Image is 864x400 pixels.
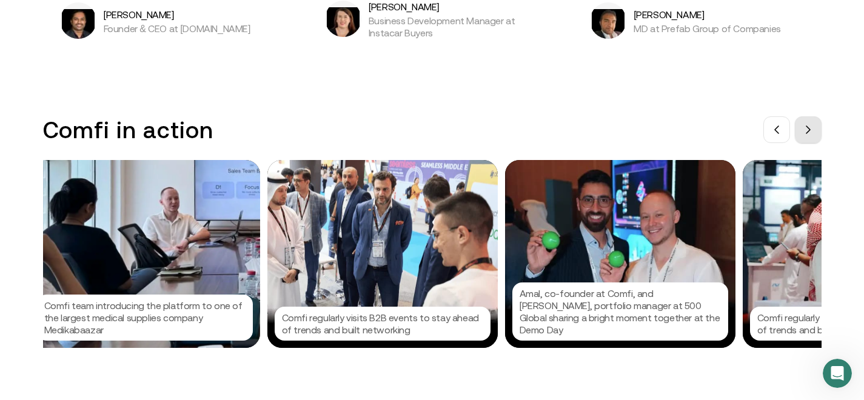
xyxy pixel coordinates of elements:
p: Amal, co-founder at Comfi, and [PERSON_NAME], portfolio manager at 500 Global sharing a bright mo... [520,287,721,336]
p: Founder & CEO at [DOMAIN_NAME] [104,22,250,35]
img: Arif Shahzad Butt [592,9,625,39]
h5: [PERSON_NAME] [634,7,781,22]
p: Comfi team introducing the platform to one of the largest medical supplies company Medikabaazar [44,299,246,336]
img: Bibin Varghese [62,9,95,39]
img: Kara Pearse [327,7,360,37]
p: Comfi regularly visits B2B events to stay ahead of trends and built networking [282,312,483,336]
h5: [PERSON_NAME] [104,7,250,22]
p: Business Development Manager at Instacar Buyers [369,15,539,39]
h3: Comfi in action [43,116,213,144]
iframe: Intercom live chat [823,359,852,388]
p: MD at Prefab Group of Companies [634,22,781,35]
